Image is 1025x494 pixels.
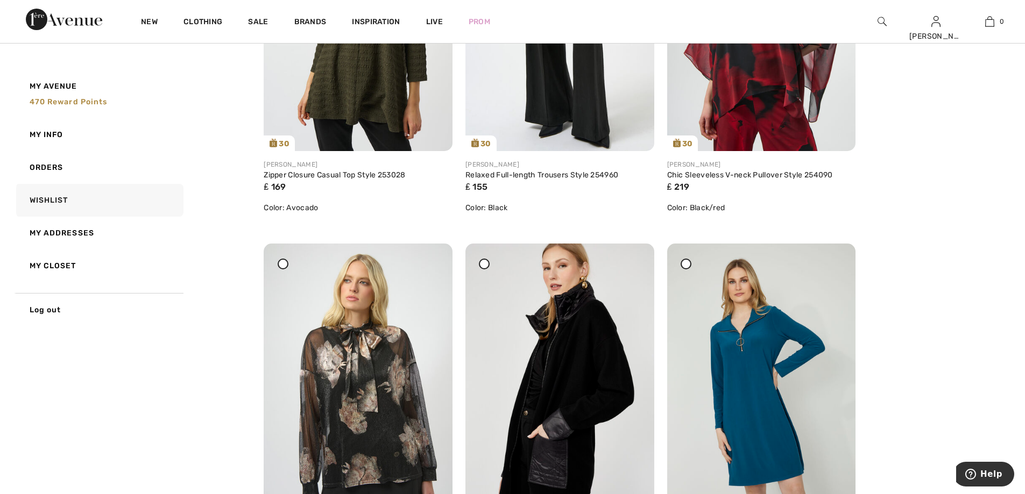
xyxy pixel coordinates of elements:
a: Sign In [931,16,941,26]
span: Inspiration [352,17,400,28]
a: Orders [14,151,183,184]
span: ₤ 219 [667,182,689,192]
a: Clothing [183,17,222,28]
div: [PERSON_NAME] [909,31,962,42]
a: Prom [469,16,490,27]
a: My Closet [14,249,183,282]
a: Log out [14,293,183,326]
span: 470 Reward points [30,97,108,106]
a: Brands [294,17,327,28]
span: ₤ 169 [264,182,286,192]
div: [PERSON_NAME] [264,160,453,169]
a: New [141,17,158,28]
a: Zipper Closure Casual Top Style 253028 [264,170,405,180]
img: search the website [878,15,887,28]
a: My Info [14,118,183,151]
img: 1ère Avenue [26,9,102,30]
span: ₤ 155 [465,182,487,192]
div: Color: Black [465,202,654,213]
a: Sale [248,17,268,28]
a: 0 [963,15,1016,28]
iframe: Opens a widget where you can find more information [956,462,1014,489]
a: My Addresses [14,217,183,249]
div: [PERSON_NAME] [667,160,856,169]
div: [PERSON_NAME] [465,160,654,169]
a: Chic Sleeveless V-neck Pullover Style 254090 [667,170,833,180]
div: Color: Black/red [667,202,856,213]
img: My Info [931,15,941,28]
a: Wishlist [14,184,183,217]
a: Live [426,16,443,27]
span: 0 [1000,17,1004,26]
span: My Avenue [30,81,77,92]
a: Relaxed Full-length Trousers Style 254960 [465,170,618,180]
img: My Bag [985,15,994,28]
div: Color: Avocado [264,202,453,213]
